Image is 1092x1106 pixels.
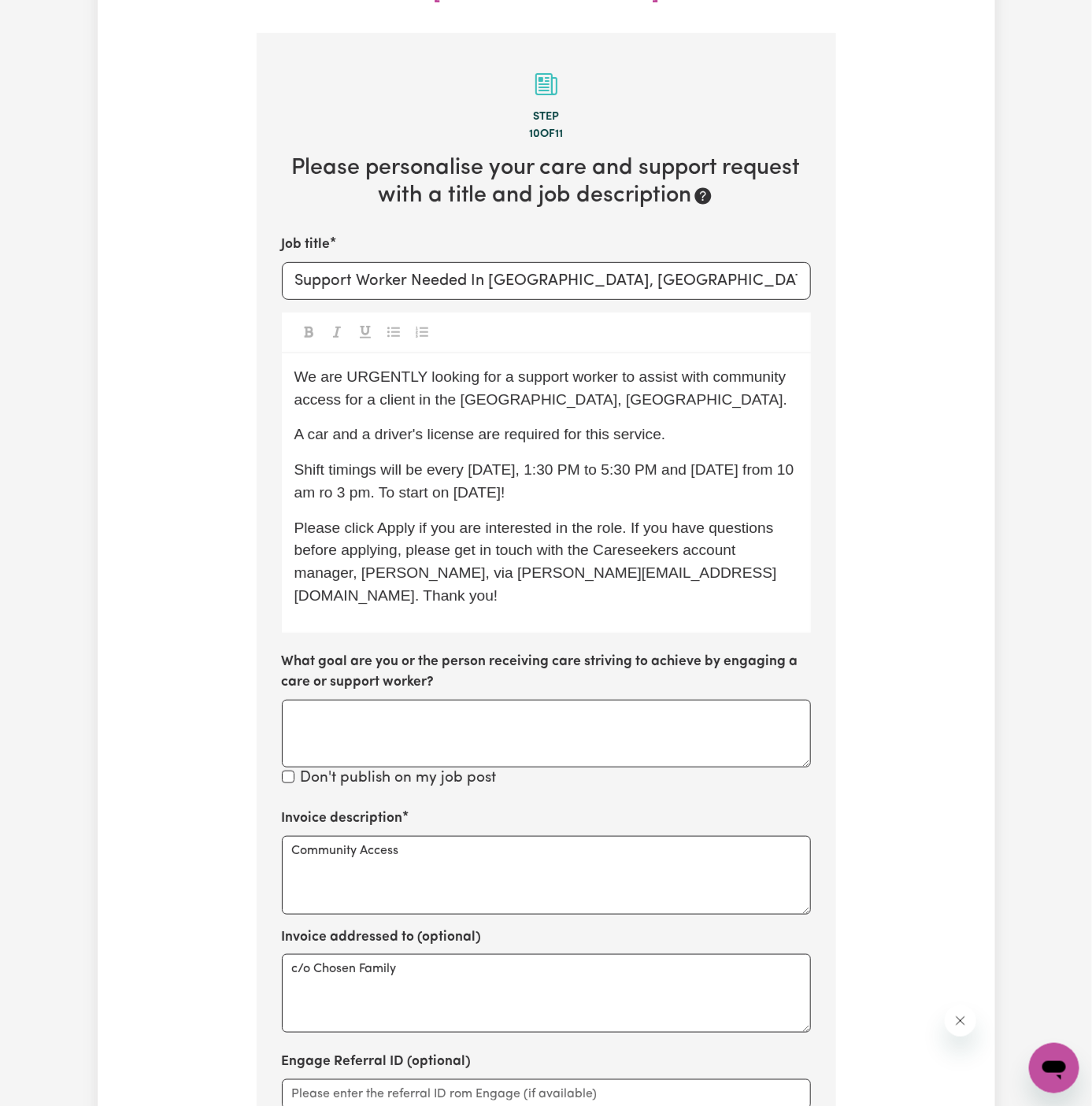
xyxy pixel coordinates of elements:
[282,652,811,694] label: What goal are you or the person receiving care striving to achieve by engaging a care or support ...
[282,155,811,209] h2: Please personalise your care and support request with a title and job description
[282,927,482,948] label: Invoice addressed to (optional)
[301,768,497,790] label: Don't publish on my job post
[1029,1043,1079,1093] iframe: Button to launch messaging window
[294,426,666,442] span: A car and a driver's license are required for this service.
[282,1052,472,1072] label: Engage Referral ID (optional)
[411,322,433,342] button: Toggle undefined
[282,808,403,829] label: Invoice description
[282,235,331,255] label: Job title
[326,322,348,342] button: Toggle undefined
[282,836,811,915] textarea: Community Access
[294,461,798,501] span: Shift timings will be every [DATE], 1:30 PM to 5:30 PM and [DATE] from 10 am ro 3 pm. To start on...
[282,262,811,300] input: e.g. Care worker needed in North Sydney for aged care
[282,109,811,126] div: Step
[294,520,778,604] span: Please click Apply if you are interested in the role. If you have questions before applying, plea...
[945,1005,976,1037] iframe: Close message
[282,954,811,1033] textarea: c/o Chosen Family
[9,11,95,24] span: Need any help?
[383,322,405,342] button: Toggle undefined
[298,322,320,342] button: Toggle undefined
[282,126,811,143] div: 10 of 11
[354,322,376,342] button: Toggle undefined
[294,368,790,408] span: We are URGENTLY looking for a support worker to assist with community access for a client in the ...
